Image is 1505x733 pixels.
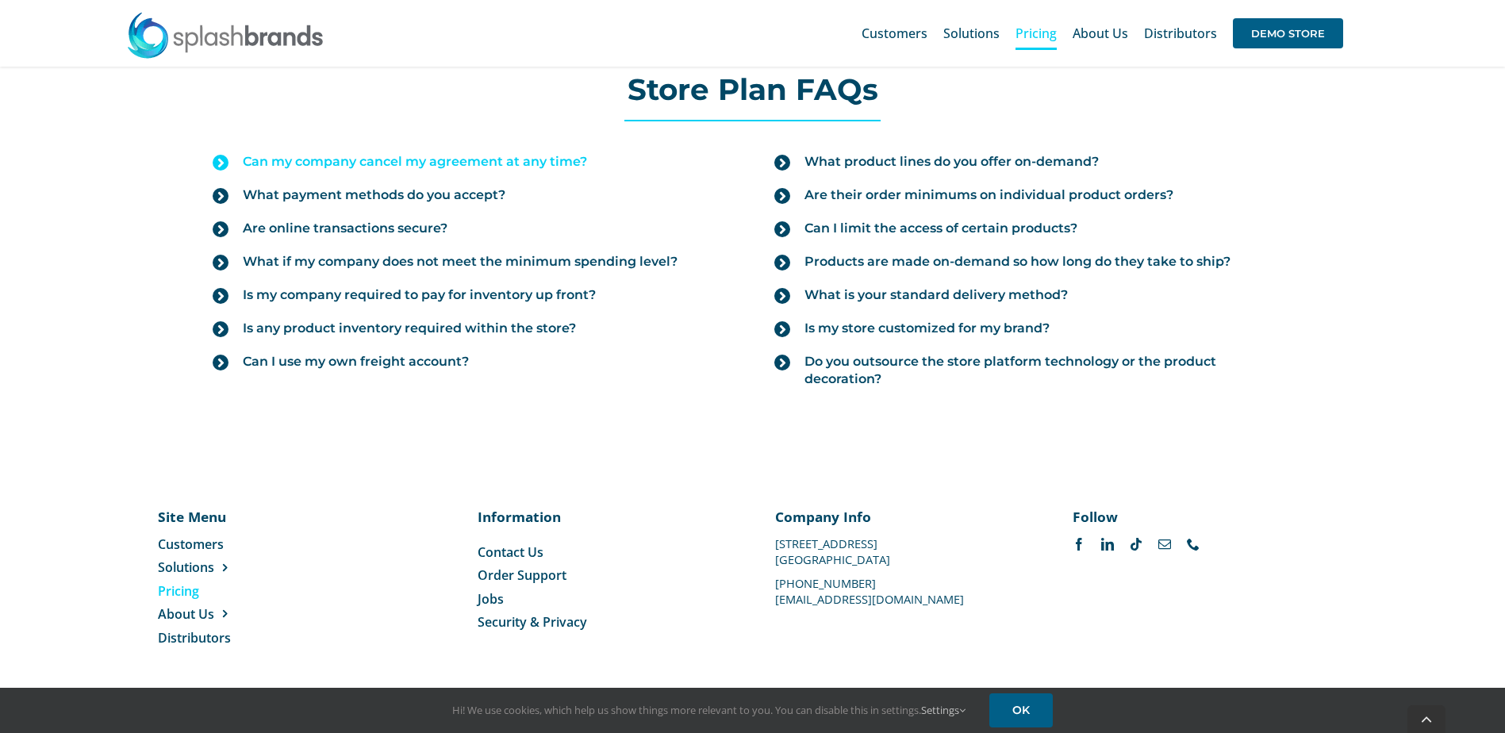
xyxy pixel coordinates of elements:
span: Is my store customized for my brand? [804,320,1050,337]
a: facebook [1073,538,1085,551]
a: What is your standard delivery method? [774,278,1292,312]
a: Jobs [478,590,729,608]
p: Site Menu [158,507,318,526]
a: Can I limit the access of certain products? [774,212,1292,245]
a: phone [1187,538,1200,551]
a: Is my company required to pay for inventory up front? [213,278,730,312]
span: About Us [158,605,214,623]
a: Is any product inventory required within the store? [213,312,730,345]
a: Customers [862,8,927,59]
span: Can my company cancel my agreement at any time? [243,153,587,171]
a: Pricing [158,582,318,600]
p: Information [478,507,729,526]
span: Hi! We use cookies, which help us show things more relevant to you. You can disable this in setti... [452,703,966,717]
a: Distributors [158,629,318,647]
nav: Main Menu Sticky [862,8,1343,59]
a: DEMO STORE [1233,8,1343,59]
span: What payment methods do you accept? [243,186,505,204]
span: Order Support [478,566,566,584]
span: Security & Privacy [478,613,587,631]
a: Security & Privacy [478,613,729,631]
a: mail [1158,538,1171,551]
a: tiktok [1130,538,1142,551]
a: linkedin [1101,538,1114,551]
a: Can I use my own freight account? [213,345,730,378]
span: Pricing [1015,27,1057,40]
span: What is your standard delivery method? [804,286,1068,304]
a: Contact Us [478,543,729,561]
span: Is any product inventory required within the store? [243,320,576,337]
span: Solutions [158,558,214,576]
span: Distributors [158,629,231,647]
span: Customers [862,27,927,40]
span: Can I use my own freight account? [243,353,469,370]
span: Is my company required to pay for inventory up front? [243,286,596,304]
a: Can my company cancel my agreement at any time? [213,145,730,178]
span: Do you outsource the store platform technology or the product decoration? [804,353,1292,388]
a: About Us [158,605,318,623]
h2: Store Plan FAQs [197,74,1307,106]
a: Do you outsource the store platform technology or the product decoration? [774,345,1292,396]
a: Pricing [1015,8,1057,59]
span: About Us [1073,27,1128,40]
a: Customers [158,535,318,553]
a: Order Support [478,566,729,584]
span: Are their order minimums on individual product orders? [804,186,1173,204]
a: Solutions [158,558,318,576]
a: Are online transactions secure? [213,212,730,245]
span: What if my company does not meet the minimum spending level? [243,253,678,271]
img: SplashBrands.com Logo [126,11,324,59]
span: DEMO STORE [1233,18,1343,48]
a: Is my store customized for my brand? [774,312,1292,345]
a: OK [989,693,1053,727]
span: What product lines do you offer on-demand? [804,153,1099,171]
span: Pricing [158,582,199,600]
nav: Menu [158,535,318,647]
span: Solutions [943,27,1000,40]
a: Products are made on-demand so how long do they take to ship? [774,245,1292,278]
p: Follow [1073,507,1324,526]
nav: Menu [478,543,729,631]
p: Company Info [775,507,1027,526]
span: Jobs [478,590,504,608]
a: What product lines do you offer on-demand? [774,145,1292,178]
span: Contact Us [478,543,543,561]
span: Customers [158,535,224,553]
span: Can I limit the access of certain products? [804,220,1077,237]
a: What payment methods do you accept? [213,178,730,212]
a: Distributors [1144,8,1217,59]
a: Settings [921,703,966,717]
span: Are online transactions secure? [243,220,447,237]
span: Distributors [1144,27,1217,40]
a: Are their order minimums on individual product orders? [774,178,1292,212]
span: Products are made on-demand so how long do they take to ship? [804,253,1230,271]
a: What if my company does not meet the minimum spending level? [213,245,730,278]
